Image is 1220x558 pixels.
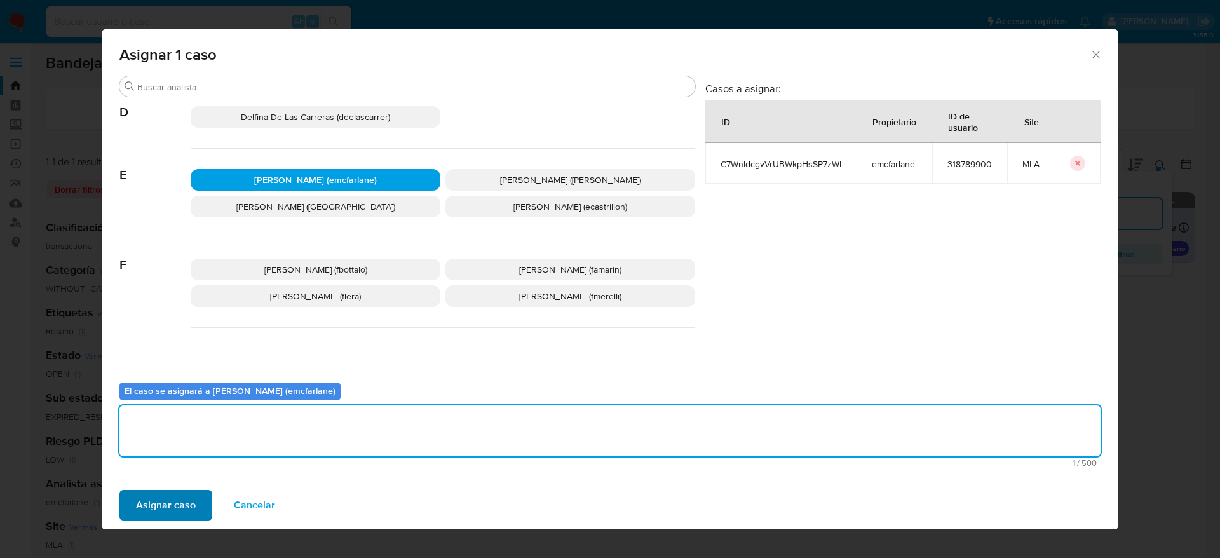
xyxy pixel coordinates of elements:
button: icon-button [1070,156,1085,171]
span: Asignar caso [136,491,196,519]
span: E [119,149,191,183]
div: assign-modal [102,29,1118,529]
span: [PERSON_NAME] (fbottalo) [264,263,367,276]
div: [PERSON_NAME] ([PERSON_NAME]) [445,169,695,191]
div: [PERSON_NAME] (flera) [191,285,440,307]
div: [PERSON_NAME] (fbottalo) [191,259,440,280]
h3: Casos a asignar: [705,82,1101,95]
span: MLA [1022,158,1040,170]
span: Asignar 1 caso [119,47,1090,62]
span: [PERSON_NAME] (flera) [270,290,361,303]
div: ID de usuario [933,100,1006,142]
span: [PERSON_NAME] (ecastrillon) [513,200,627,213]
button: Cerrar ventana [1090,48,1101,60]
span: D [119,86,191,120]
div: [PERSON_NAME] (fmerelli) [445,285,695,307]
div: [PERSON_NAME] (ecastrillon) [445,196,695,217]
div: [PERSON_NAME] (emcfarlane) [191,169,440,191]
div: Delfina De Las Carreras (ddelascarrer) [191,106,440,128]
input: Buscar analista [137,81,690,93]
div: [PERSON_NAME] (famarin) [445,259,695,280]
span: emcfarlane [872,158,917,170]
span: Máximo 500 caracteres [123,459,1097,467]
span: Cancelar [234,491,275,519]
span: [PERSON_NAME] (emcfarlane) [254,174,377,186]
span: G [119,328,191,362]
span: [PERSON_NAME] ([GEOGRAPHIC_DATA]) [236,200,395,213]
span: [PERSON_NAME] ([PERSON_NAME]) [500,174,641,186]
span: [PERSON_NAME] (fmerelli) [519,290,621,303]
button: Buscar [125,81,135,92]
button: Cancelar [217,490,292,521]
span: C7WnldcgvVrUBWkpHsSP7zWl [721,158,841,170]
b: El caso se asignará a [PERSON_NAME] (emcfarlane) [125,384,335,397]
div: Propietario [857,106,932,137]
div: ID [706,106,745,137]
div: Site [1009,106,1054,137]
span: [PERSON_NAME] (famarin) [519,263,621,276]
div: [PERSON_NAME] ([GEOGRAPHIC_DATA]) [191,196,440,217]
button: Asignar caso [119,490,212,521]
span: 318789900 [947,158,992,170]
span: Delfina De Las Carreras (ddelascarrer) [241,111,390,123]
span: F [119,238,191,273]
